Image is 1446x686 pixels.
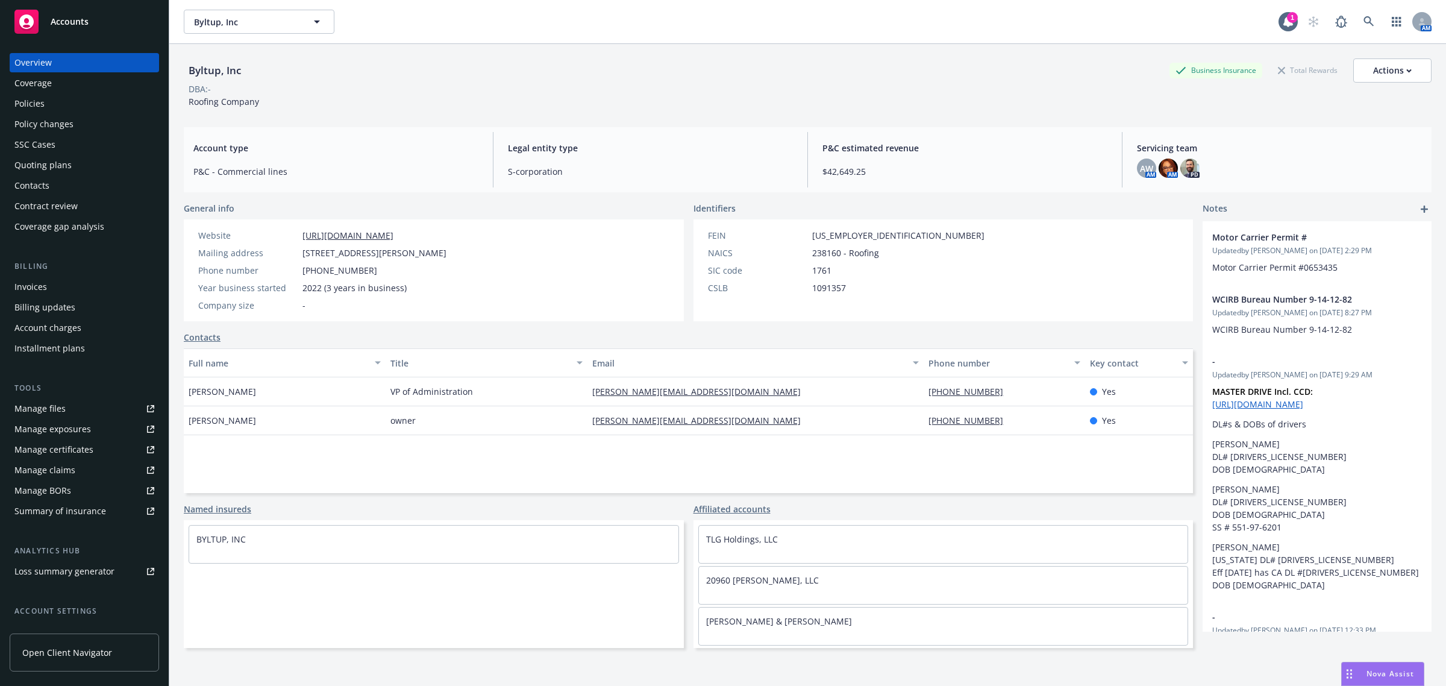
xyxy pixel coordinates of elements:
a: TLG Holdings, LLC [706,533,778,545]
div: Coverage [14,74,52,93]
span: [STREET_ADDRESS][PERSON_NAME] [302,247,446,259]
span: Updated by [PERSON_NAME] on [DATE] 2:29 PM [1212,245,1422,256]
a: BYLTUP, INC [196,533,246,545]
a: Coverage [10,74,159,93]
div: Manage files [14,399,66,418]
div: Phone number [928,357,1067,370]
div: Tools [10,382,159,394]
a: Search [1357,10,1381,34]
div: Contacts [14,176,49,195]
span: Motor Carrier Permit # [1212,231,1391,244]
div: Byltup, Inc [184,63,246,78]
a: [PERSON_NAME][EMAIL_ADDRESS][DOMAIN_NAME] [592,415,810,426]
div: Motor Carrier Permit #Updatedby [PERSON_NAME] on [DATE] 2:29 PMMotor Carrier Permit #0653435 [1203,221,1432,283]
div: Summary of insurance [14,502,106,521]
div: Overview [14,53,52,72]
div: Coverage gap analysis [14,217,104,236]
span: Yes [1102,385,1116,398]
div: Account charges [14,318,81,338]
a: Invoices [10,277,159,297]
div: Year business started [198,282,298,294]
div: NAICS [708,247,807,259]
p: DL#s & DOBs of drivers [1212,418,1422,430]
div: Analytics hub [10,545,159,557]
div: Policy changes [14,115,74,134]
p: [PERSON_NAME] [US_STATE] DL# [DRIVERS_LICENSE_NUMBER] Eff [DATE] has CA DL #[DRIVERS_LICENSE_NUMB... [1212,541,1422,591]
div: Quoting plans [14,156,72,175]
a: Overview [10,53,159,72]
a: Installment plans [10,339,159,358]
span: 1761 [812,264,831,277]
button: Title [386,348,587,377]
div: CSLB [708,282,807,294]
button: Nova Assist [1341,662,1424,686]
span: WCIRB Bureau Number 9-14-12-82 [1212,324,1352,335]
div: Billing [10,260,159,272]
a: Policy changes [10,115,159,134]
span: 1091357 [812,282,846,294]
div: Mailing address [198,247,298,259]
span: S-corporation [508,165,793,178]
strong: MASTER DRIVE Incl. CCD: [1212,386,1313,397]
a: [PERSON_NAME][EMAIL_ADDRESS][DOMAIN_NAME] [592,386,810,397]
a: [PHONE_NUMBER] [928,415,1013,426]
div: Billing updates [14,298,75,317]
span: Motor Carrier Permit #0653435 [1212,262,1338,273]
span: Manage exposures [10,420,159,439]
div: Manage BORs [14,481,71,500]
a: Account charges [10,318,159,338]
a: Manage BORs [10,481,159,500]
button: Byltup, Inc [184,10,334,34]
span: Updated by [PERSON_NAME] on [DATE] 12:33 PM [1212,625,1422,636]
div: Phone number [198,264,298,277]
div: Service team [14,622,66,641]
span: Account type [193,142,478,154]
span: General info [184,202,234,215]
span: Updated by [PERSON_NAME] on [DATE] 8:27 PM [1212,307,1422,318]
div: SIC code [708,264,807,277]
span: VP of Administration [390,385,473,398]
span: WCIRB Bureau Number 9-14-12-82 [1212,293,1391,306]
div: DBA: - [189,83,211,95]
span: AW [1140,162,1153,175]
div: Website [198,229,298,242]
span: [PHONE_NUMBER] [302,264,377,277]
a: add [1417,202,1432,216]
p: [PERSON_NAME] DL# [DRIVERS_LICENSE_NUMBER] DOB [DEMOGRAPHIC_DATA] SS # 551-97-6201 [1212,483,1422,533]
img: photo [1180,159,1200,178]
a: SSC Cases [10,135,159,154]
button: Key contact [1085,348,1193,377]
div: Full name [189,357,368,370]
a: Named insureds [184,503,251,515]
button: Full name [184,348,386,377]
button: Email [587,348,924,377]
div: Invoices [14,277,47,297]
div: Total Rewards [1272,63,1344,78]
div: -Updatedby [PERSON_NAME] on [DATE] 9:29 AMMASTER DRIVE Incl. CCD: [URL][DOMAIN_NAME]DL#s & DOBs o... [1203,345,1432,601]
p: [PERSON_NAME] DL# [DRIVERS_LICENSE_NUMBER] DOB [DEMOGRAPHIC_DATA] [1212,438,1422,476]
span: Servicing team [1137,142,1422,154]
div: Manage exposures [14,420,91,439]
span: [US_EMPLOYER_IDENTIFICATION_NUMBER] [812,229,984,242]
a: Switch app [1385,10,1409,34]
a: Coverage gap analysis [10,217,159,236]
button: Phone number [924,348,1085,377]
span: owner [390,414,416,427]
div: Manage certificates [14,440,93,459]
a: Manage files [10,399,159,418]
a: Loss summary generator [10,562,159,581]
a: Start snowing [1301,10,1325,34]
div: Manage claims [14,461,75,480]
div: Title [390,357,569,370]
div: Contract review [14,197,78,216]
a: Billing updates [10,298,159,317]
div: Business Insurance [1169,63,1262,78]
div: Email [592,357,906,370]
span: Notes [1203,202,1227,216]
div: Loss summary generator [14,562,114,581]
span: 238160 - Roofing [812,247,879,259]
div: Policies [14,94,45,113]
span: Open Client Navigator [22,646,112,659]
span: P&C estimated revenue [822,142,1107,154]
a: [URL][DOMAIN_NAME] [1212,398,1303,410]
